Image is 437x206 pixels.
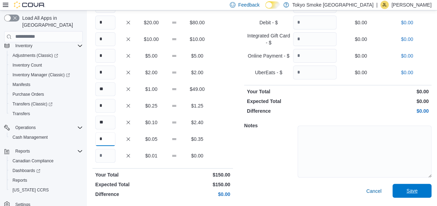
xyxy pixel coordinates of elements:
[406,187,418,194] span: Save
[7,175,86,185] button: Reports
[13,62,42,68] span: Inventory Count
[13,168,40,173] span: Dashboards
[141,52,161,59] p: $5.00
[10,80,33,89] a: Manifests
[363,184,384,198] button: Cancel
[10,100,55,108] a: Transfers (Classic)
[15,148,30,154] span: Reports
[13,42,83,50] span: Inventory
[10,133,83,141] span: Cash Management
[391,1,431,9] p: [PERSON_NAME]
[10,166,43,175] a: Dashboards
[10,90,83,98] span: Purchase Orders
[7,51,86,60] a: Adjustments (Classic)
[293,32,337,46] input: Quantity
[187,119,207,126] p: $2.40
[164,171,230,178] p: $150.00
[13,53,58,58] span: Adjustments (Classic)
[95,32,115,46] input: Quantity
[187,86,207,93] p: $49.00
[7,99,86,109] a: Transfers (Classic)
[339,69,383,76] p: $0.00
[13,178,27,183] span: Reports
[141,36,161,43] p: $10.00
[141,69,161,76] p: $2.00
[95,171,161,178] p: Your Total
[164,191,230,198] p: $0.00
[247,69,290,76] p: UberEats - $
[95,66,115,79] input: Quantity
[13,123,83,132] span: Operations
[187,19,207,26] p: $80.00
[393,184,431,198] button: Save
[7,166,86,175] a: Dashboards
[293,66,337,79] input: Quantity
[141,136,161,143] p: $0.05
[10,51,61,60] a: Adjustments (Classic)
[15,125,36,130] span: Operations
[164,181,230,188] p: $150.00
[380,1,389,9] div: Jenefer Luchies
[339,98,429,105] p: $0.00
[247,52,290,59] p: Online Payment - $
[385,69,429,76] p: $0.00
[187,152,207,159] p: $0.00
[292,1,374,9] p: Tokyo Smoke [GEOGRAPHIC_DATA]
[339,88,429,95] p: $0.00
[247,19,290,26] p: Debit - $
[376,1,378,9] p: |
[385,19,429,26] p: $0.00
[265,1,280,9] input: Dark Mode
[13,123,39,132] button: Operations
[385,36,429,43] p: $0.00
[13,72,70,78] span: Inventory Manager (Classic)
[187,102,207,109] p: $1.25
[13,147,83,155] span: Reports
[10,176,30,184] a: Reports
[13,187,49,193] span: [US_STATE] CCRS
[10,176,83,184] span: Reports
[10,71,83,79] span: Inventory Manager (Classic)
[141,19,161,26] p: $20.00
[95,191,161,198] p: Difference
[187,136,207,143] p: $0.35
[7,185,86,195] button: [US_STATE] CCRS
[95,132,115,146] input: Quantity
[13,135,48,140] span: Cash Management
[385,52,429,59] p: $0.00
[339,19,383,26] p: $0.00
[7,70,86,80] a: Inventory Manager (Classic)
[141,152,161,159] p: $0.01
[141,119,161,126] p: $0.10
[95,149,115,163] input: Quantity
[10,51,83,60] span: Adjustments (Classic)
[10,157,83,165] span: Canadian Compliance
[247,108,336,114] p: Difference
[95,115,115,129] input: Quantity
[10,90,47,98] a: Purchase Orders
[15,43,32,49] span: Inventory
[187,52,207,59] p: $5.00
[247,32,290,46] p: Integrated Gift Card - $
[238,1,259,8] span: Feedback
[95,181,161,188] p: Expected Total
[10,186,51,194] a: [US_STATE] CCRS
[339,36,383,43] p: $0.00
[339,52,383,59] p: $0.00
[7,109,86,119] button: Transfers
[187,69,207,76] p: $2.00
[10,61,83,69] span: Inventory Count
[293,49,337,63] input: Quantity
[382,1,387,9] span: JL
[293,16,337,29] input: Quantity
[13,92,44,97] span: Purchase Orders
[7,89,86,99] button: Purchase Orders
[244,119,296,132] h5: Notes
[10,157,56,165] a: Canadian Compliance
[13,158,54,164] span: Canadian Compliance
[13,147,33,155] button: Reports
[141,86,161,93] p: $1.00
[95,49,115,63] input: Quantity
[187,36,207,43] p: $10.00
[95,82,115,96] input: Quantity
